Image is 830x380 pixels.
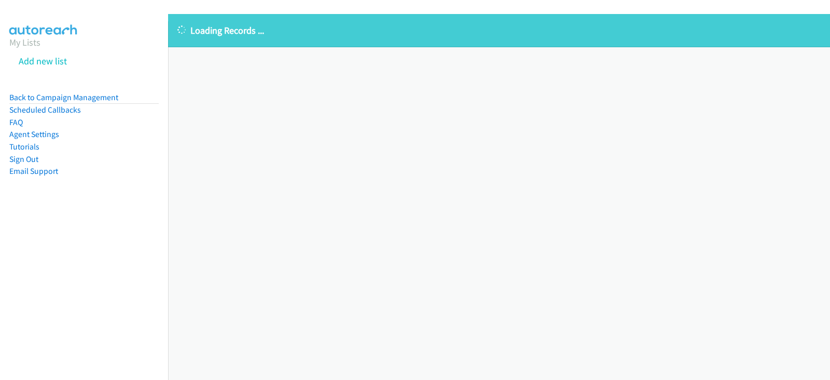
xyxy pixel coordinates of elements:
[9,142,39,152] a: Tutorials
[9,154,38,164] a: Sign Out
[9,166,58,176] a: Email Support
[9,92,118,102] a: Back to Campaign Management
[9,36,40,48] a: My Lists
[9,117,23,127] a: FAQ
[177,23,821,37] p: Loading Records ...
[9,129,59,139] a: Agent Settings
[19,55,67,67] a: Add new list
[9,105,81,115] a: Scheduled Callbacks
